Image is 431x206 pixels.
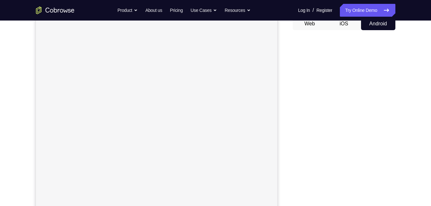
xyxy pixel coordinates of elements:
button: Use Cases [191,4,217,17]
button: Android [361,17,395,30]
a: Log In [298,4,310,17]
a: Register [316,4,332,17]
a: Pricing [170,4,183,17]
a: About us [145,4,162,17]
a: Try Online Demo [340,4,395,17]
button: Web [293,17,327,30]
button: Product [117,4,138,17]
button: iOS [327,17,361,30]
span: / [313,6,314,14]
button: Resources [225,4,251,17]
a: Go to the home page [36,6,74,14]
